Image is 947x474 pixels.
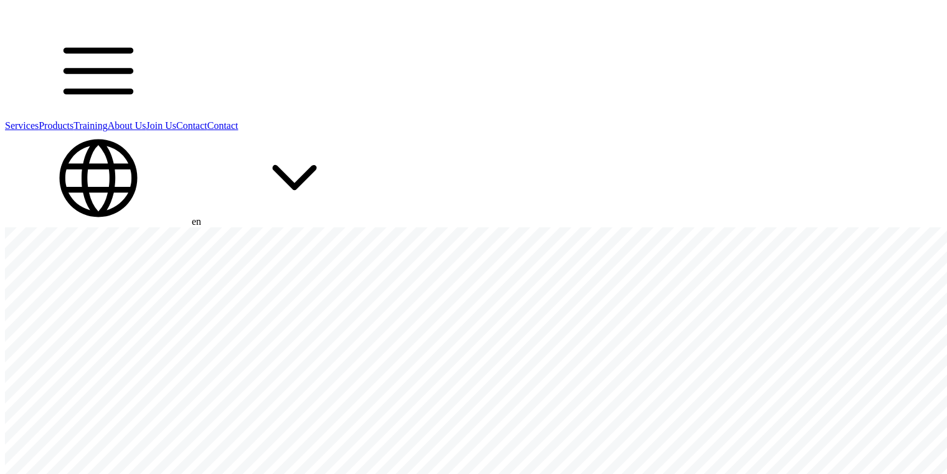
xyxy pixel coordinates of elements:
a: Training [73,120,108,131]
a: Contact [176,120,207,131]
div: en [5,131,942,227]
a: Contact [207,120,238,131]
span: en [192,216,201,227]
a: Join Us [146,120,176,131]
a: Products [39,120,73,131]
a: About Us [108,120,146,131]
a: Services [5,120,39,131]
a: HelloData [5,13,111,24]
